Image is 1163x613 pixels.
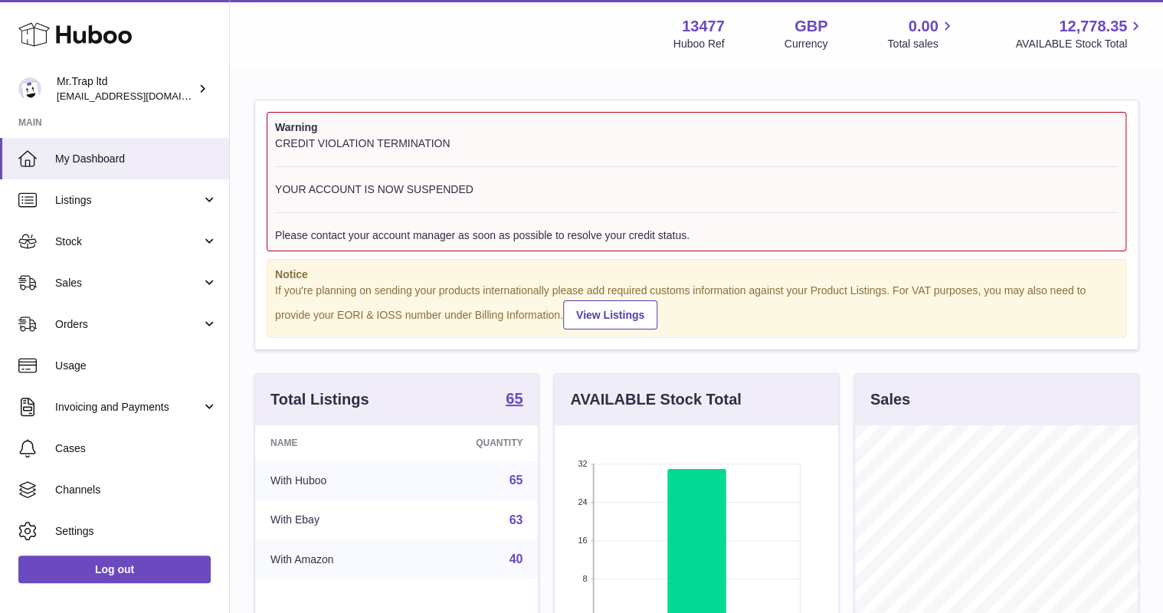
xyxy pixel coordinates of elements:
span: Orders [55,317,201,332]
text: 24 [578,497,588,506]
span: Total sales [887,37,955,51]
h3: Sales [870,389,910,410]
div: CREDIT VIOLATION TERMINATION YOUR ACCOUNT IS NOW SUSPENDED Please contact your account manager as... [275,136,1118,243]
h3: Total Listings [270,389,369,410]
div: Currency [785,37,828,51]
text: 32 [578,459,588,468]
text: 16 [578,536,588,545]
a: View Listings [563,300,657,329]
img: office@grabacz.eu [18,77,41,100]
a: 65 [506,391,523,409]
h3: AVAILABLE Stock Total [570,389,741,410]
a: 40 [509,552,523,565]
span: Invoicing and Payments [55,400,201,415]
span: AVAILABLE Stock Total [1015,37,1145,51]
span: 12,778.35 [1059,16,1127,37]
span: My Dashboard [55,152,218,166]
span: Usage [55,359,218,373]
span: 0.00 [909,16,939,37]
a: 0.00 Total sales [887,16,955,51]
td: With Ebay [255,500,410,540]
span: Stock [55,234,201,249]
strong: 65 [506,391,523,406]
th: Quantity [410,425,538,461]
span: Listings [55,193,201,208]
div: Huboo Ref [673,37,725,51]
div: Mr.Trap ltd [57,74,195,103]
span: Settings [55,524,218,539]
a: Log out [18,556,211,583]
strong: Notice [275,267,1118,282]
text: 8 [583,574,588,583]
span: Sales [55,276,201,290]
div: If you're planning on sending your products internationally please add required customs informati... [275,284,1118,329]
span: Cases [55,441,218,456]
td: With Amazon [255,539,410,579]
a: 63 [509,513,523,526]
strong: GBP [794,16,827,37]
span: [EMAIL_ADDRESS][DOMAIN_NAME] [57,90,225,102]
strong: 13477 [682,16,725,37]
a: 65 [509,474,523,487]
strong: Warning [275,120,1118,135]
span: Channels [55,483,218,497]
td: With Huboo [255,461,410,500]
th: Name [255,425,410,461]
a: 12,778.35 AVAILABLE Stock Total [1015,16,1145,51]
